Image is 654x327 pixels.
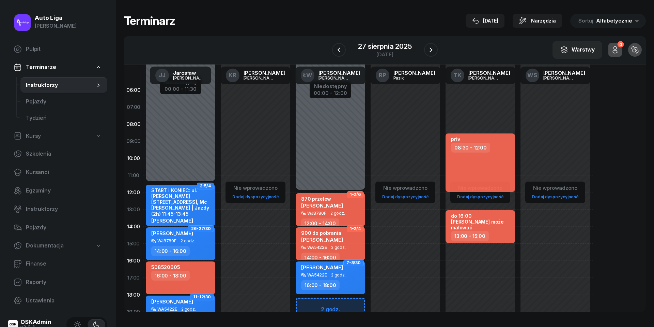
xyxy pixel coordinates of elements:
[229,72,236,78] span: KR
[560,45,595,54] div: Warstwy
[150,67,211,84] a: JJJarosław[PERSON_NAME]
[151,187,211,217] div: START i KONIEC: ul. [PERSON_NAME][STREET_ADDRESS], Mc [PERSON_NAME] | Jazdy (2h) 11:45-13:45
[318,76,351,80] div: [PERSON_NAME]
[318,70,360,75] div: [PERSON_NAME]
[124,303,143,321] div: 19:00
[26,186,102,195] span: Egzaminy
[445,67,516,84] a: TK[PERSON_NAME][PERSON_NAME]
[295,67,366,84] a: ŁW[PERSON_NAME][PERSON_NAME]
[8,293,107,309] a: Ustawienia
[151,217,193,224] span: [PERSON_NAME]
[472,17,498,25] div: [DATE]
[35,15,77,21] div: Auto Liga
[124,150,143,167] div: 10:00
[124,218,143,235] div: 14:00
[230,193,281,201] a: Dodaj dyspozycyjność
[301,202,343,209] span: [PERSON_NAME]
[26,45,102,54] span: Pulpit
[181,239,195,243] span: 2 godz.
[20,319,51,325] div: OSKAdmin
[26,278,102,287] span: Raporty
[307,211,326,215] div: WJ8780F
[529,184,581,193] div: Nie wprowadzono
[608,43,622,57] button: 0
[8,219,107,236] a: Pojazdy
[513,14,562,28] button: Narzędzia
[151,246,190,256] div: 14:00 - 16:00
[8,128,107,144] a: Kursy
[529,182,581,202] button: Nie wprowadzonoDodaj dyspozycyjność
[301,280,340,290] div: 16:00 - 18:00
[26,97,102,106] span: Pojazdy
[230,182,281,202] button: Nie wprowadzonoDodaj dyspozycyjność
[350,194,361,195] span: 1-2/6
[26,150,102,158] span: Szkolenia
[393,76,426,80] div: Pazik
[159,72,166,78] span: JJ
[26,241,64,250] span: Dokumentacja
[314,89,347,96] div: 00:00 - 12:00
[331,245,346,250] span: 2 godz.
[124,184,143,201] div: 12:00
[301,230,343,236] div: 900 do pobrania
[370,67,441,84] a: RP[PERSON_NAME]Pazik
[26,168,102,177] span: Kursanci
[157,239,176,243] div: WJ8780F
[193,296,211,298] span: 11-12/30
[151,230,193,237] span: [PERSON_NAME]
[164,85,197,92] div: 00:00 - 11:30
[331,273,346,278] span: 2 godz.
[301,218,339,228] div: 12:00 - 14:00
[8,256,107,272] a: Finanse
[191,228,211,229] span: 26-27/30
[301,196,343,202] div: 870 przelew
[124,167,143,184] div: 11:00
[350,228,361,229] span: 1-2/4
[451,143,490,153] div: 08:30 - 12:00
[124,201,143,218] div: 13:00
[531,17,556,25] span: Narzędzia
[543,76,576,80] div: [PERSON_NAME]
[20,110,107,126] a: Tydzień
[8,238,107,254] a: Dokumentacja
[301,264,343,271] span: [PERSON_NAME]
[26,81,95,90] span: Instruktorzy
[151,264,180,270] div: 508520605
[200,185,211,187] span: 3-5/4
[124,99,143,116] div: 07:00
[8,183,107,199] a: Egzaminy
[301,253,340,262] div: 14:00 - 16:00
[230,184,281,193] div: Nie wprowadzono
[173,70,206,75] div: Jarosław
[330,211,345,216] span: 2 godz.
[26,63,56,72] span: Terminarze
[543,70,585,75] div: [PERSON_NAME]
[379,182,431,202] button: Nie wprowadzonoDodaj dyspozycyjność
[26,259,102,268] span: Finanse
[8,164,107,181] a: Kursanci
[8,274,107,290] a: Raporty
[124,252,143,269] div: 16:00
[124,269,143,286] div: 17:00
[26,296,102,305] span: Ustawienia
[529,193,581,201] a: Dodaj dyspozycyjność
[26,205,102,214] span: Instruktorzy
[379,72,386,78] span: RP
[570,14,646,28] button: Sortuj Alfabetycznie
[451,231,489,241] div: 13:00 - 15:00
[358,52,411,57] div: [DATE]
[244,76,276,80] div: [PERSON_NAME]
[151,271,190,281] div: 16:00 - 18:00
[26,223,102,232] span: Pojazdy
[451,136,460,142] div: priv
[8,201,107,217] a: Instruktorzy
[35,22,77,30] div: [PERSON_NAME]
[151,298,193,305] span: [PERSON_NAME]
[124,286,143,303] div: 18:00
[8,41,107,57] a: Pulpit
[8,146,107,162] a: Szkolenia
[124,82,143,99] div: 06:00
[468,70,510,75] div: [PERSON_NAME]
[301,237,343,243] span: [PERSON_NAME]
[20,77,107,94] a: Instruktorzy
